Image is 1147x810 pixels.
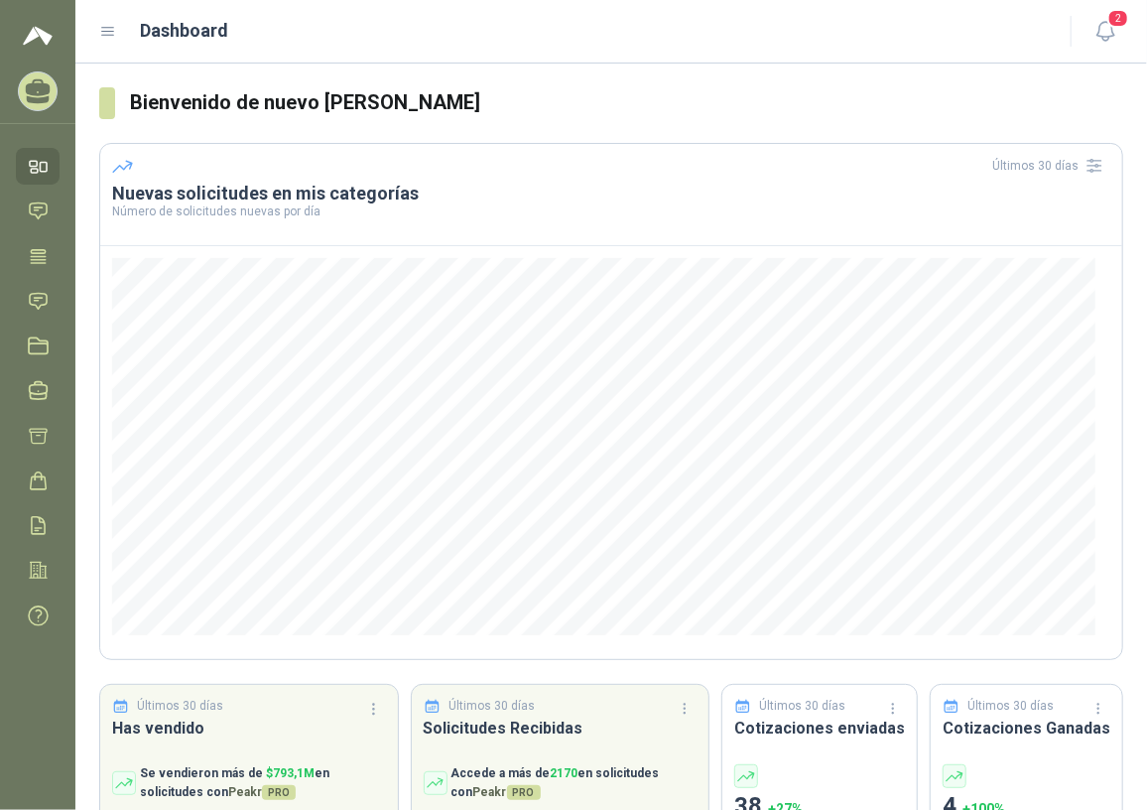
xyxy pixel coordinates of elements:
p: Últimos 30 días [968,697,1055,716]
span: Peakr [473,785,541,799]
p: Accede a más de en solicitudes con [451,764,698,802]
p: Últimos 30 días [448,697,535,716]
h3: Cotizaciones enviadas [734,716,905,741]
p: Se vendieron más de en solicitudes con [140,764,386,802]
p: Últimos 30 días [138,697,224,716]
span: 2 [1107,9,1129,28]
div: Últimos 30 días [992,150,1110,182]
h3: Nuevas solicitudes en mis categorías [112,182,1110,205]
h3: Solicitudes Recibidas [424,716,698,741]
h3: Cotizaciones Ganadas [943,716,1110,741]
span: 2170 [551,766,578,780]
button: 2 [1087,14,1123,50]
h3: Has vendido [112,716,386,741]
img: Logo peakr [23,24,53,48]
span: $ 793,1M [266,766,315,780]
span: Peakr [228,785,296,799]
span: PRO [262,785,296,800]
h1: Dashboard [141,17,229,45]
span: PRO [507,785,541,800]
p: Número de solicitudes nuevas por día [112,205,1110,217]
h3: Bienvenido de nuevo [PERSON_NAME] [131,87,1123,118]
p: Últimos 30 días [760,697,846,716]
